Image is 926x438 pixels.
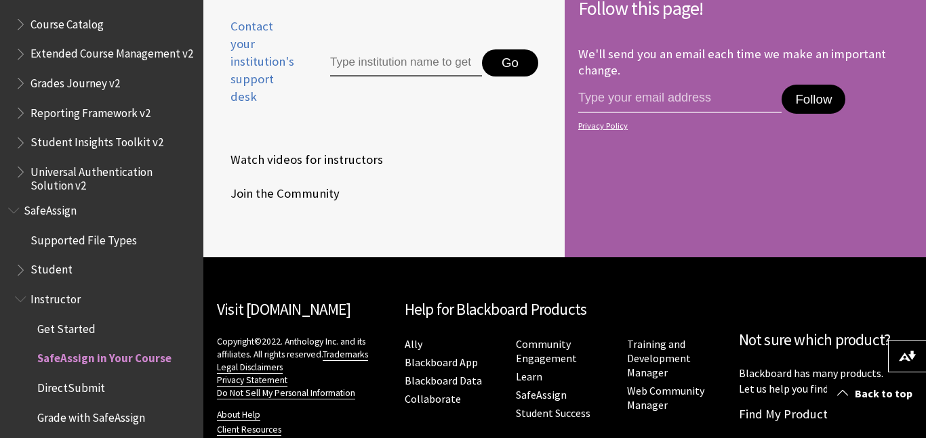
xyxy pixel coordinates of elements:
[578,46,886,78] p: We'll send you an email each time we make an important change.
[739,406,828,422] a: Find My Product
[217,18,299,123] a: Contact your institution's support desk
[31,259,73,277] span: Student
[31,288,81,306] span: Instructor
[330,49,482,76] input: Type institution name to get support
[31,13,104,31] span: Course Catalog
[405,374,482,388] a: Blackboard Data
[482,49,538,76] button: Go
[31,43,193,61] span: Extended Course Management v2
[217,374,287,387] a: Privacy Statement
[405,298,725,322] h2: Help for Blackboard Products
[217,335,391,399] p: Copyright©2022. Anthology Inc. and its affiliates. All rights reserved.
[37,376,105,395] span: DirectSubmit
[217,387,355,399] a: Do Not Sell My Personal Information
[217,409,260,421] a: About Help
[217,362,283,374] a: Legal Disclaimers
[37,406,145,424] span: Grade with SafeAssign
[217,150,386,170] a: Watch videos for instructors
[578,121,908,131] a: Privacy Policy
[516,370,542,384] a: Learn
[323,349,368,361] a: Trademarks
[24,199,77,217] span: SafeAssign
[217,299,350,319] a: Visit [DOMAIN_NAME]
[31,131,163,150] span: Student Insights Toolkit v2
[516,337,577,366] a: Community Engagement
[739,328,913,352] h2: Not sure which product?
[516,406,590,420] a: Student Success
[217,183,342,204] a: Join the Community
[217,18,299,106] span: Contact your institution's support desk
[405,392,461,406] a: Collaborate
[31,102,150,120] span: Reporting Framework v2
[405,337,422,351] a: Ally
[31,229,137,247] span: Supported File Types
[37,317,96,336] span: Get Started
[37,347,172,366] span: SafeAssign in Your Course
[217,183,340,204] span: Join the Community
[627,337,691,380] a: Training and Development Manager
[405,355,478,370] a: Blackboard App
[827,381,926,406] a: Back to top
[578,85,782,113] input: email address
[739,366,913,396] p: Blackboard has many products. Let us help you find what you need.
[217,424,281,436] a: Client Resources
[516,388,567,402] a: SafeAssign
[627,384,704,412] a: Web Community Manager
[217,150,383,170] span: Watch videos for instructors
[782,85,845,114] button: Follow
[31,160,194,192] span: Universal Authentication Solution v2
[31,72,120,90] span: Grades Journey v2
